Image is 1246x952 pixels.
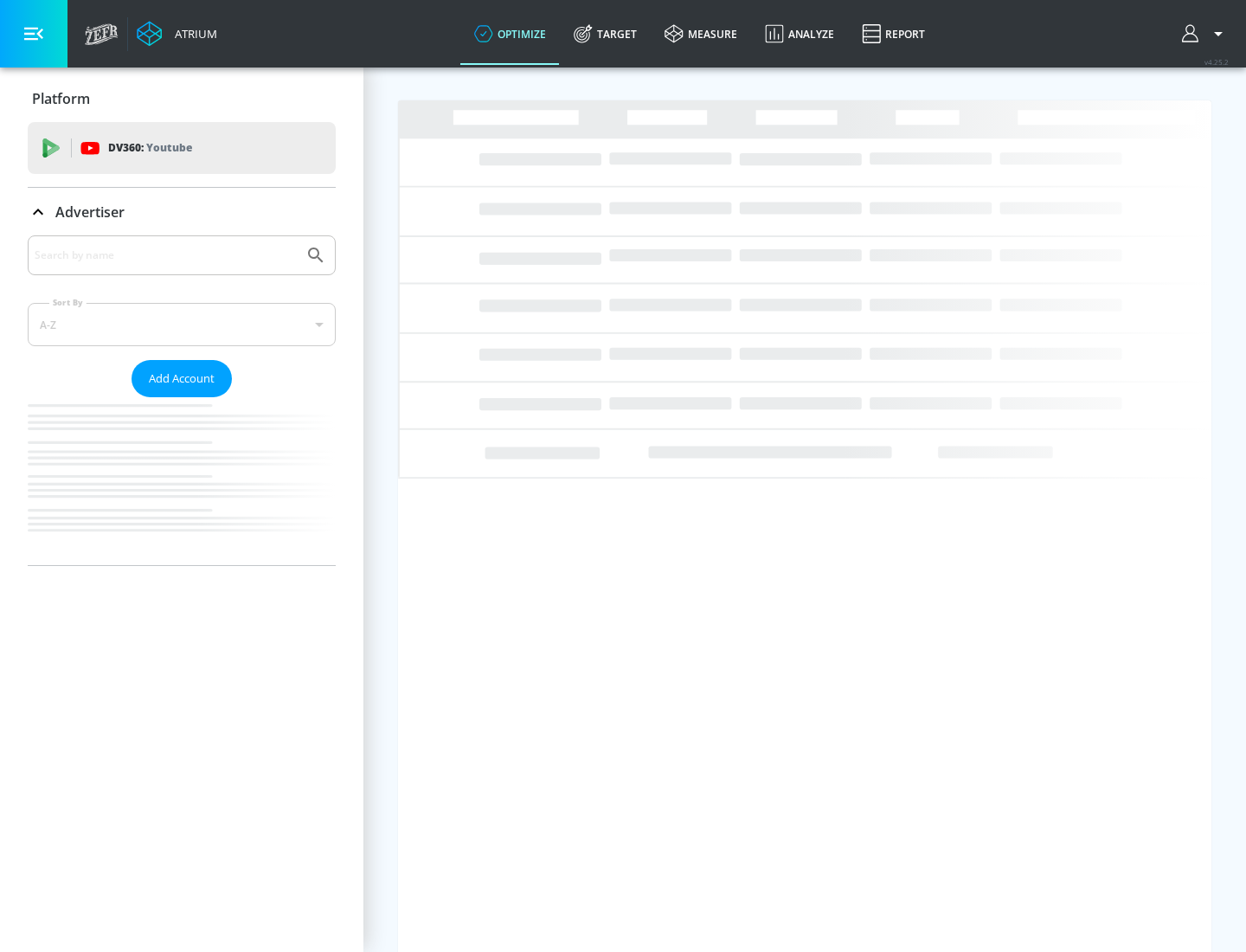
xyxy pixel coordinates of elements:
[108,138,192,158] p: DV360:
[28,188,336,236] div: Advertiser
[560,3,651,65] a: Target
[28,74,336,123] div: Platform
[28,122,336,174] div: DV360: Youtube
[460,3,560,65] a: optimize
[28,397,336,565] nav: list of Advertiser
[137,21,217,47] a: Atrium
[848,3,939,65] a: Report
[149,369,215,389] span: Add Account
[751,3,848,65] a: Analyze
[1204,57,1229,67] span: v 4.25.2
[132,360,232,397] button: Add Account
[49,297,87,308] label: Sort By
[28,235,336,565] div: Advertiser
[35,244,297,267] input: Search by name
[55,203,125,222] p: Advertiser
[28,303,336,346] div: A-Z
[168,26,217,42] div: Atrium
[651,3,751,65] a: measure
[146,138,192,157] p: Youtube
[32,89,90,108] p: Platform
